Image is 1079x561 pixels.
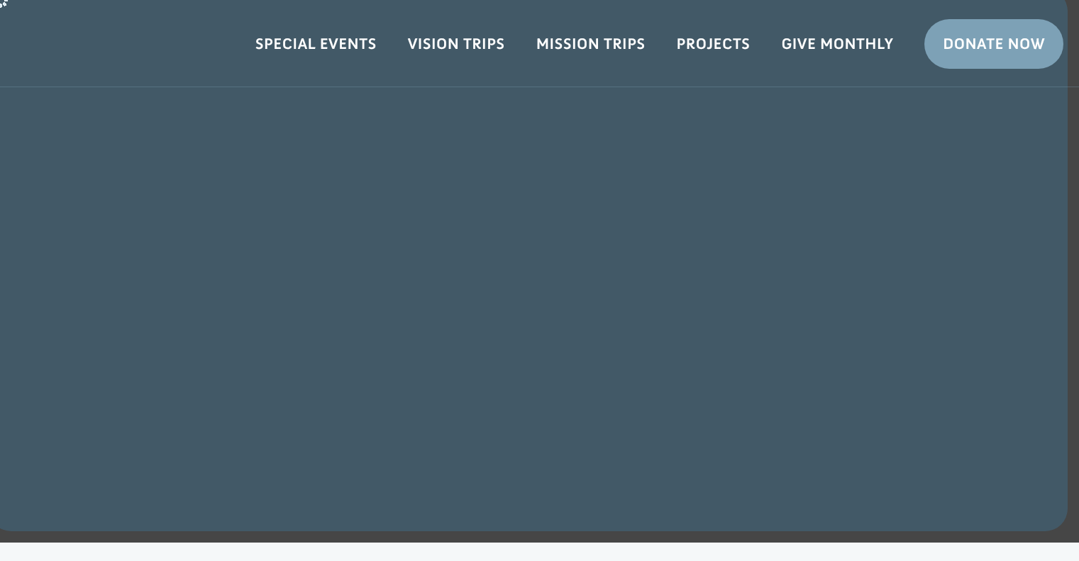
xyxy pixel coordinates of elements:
a: Vision Trips [392,23,521,65]
a: Donate Now [924,19,1063,69]
a: Projects [661,23,766,65]
a: Give Monthly [765,23,909,65]
a: Special Events [240,23,392,65]
a: Mission Trips [521,23,661,65]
